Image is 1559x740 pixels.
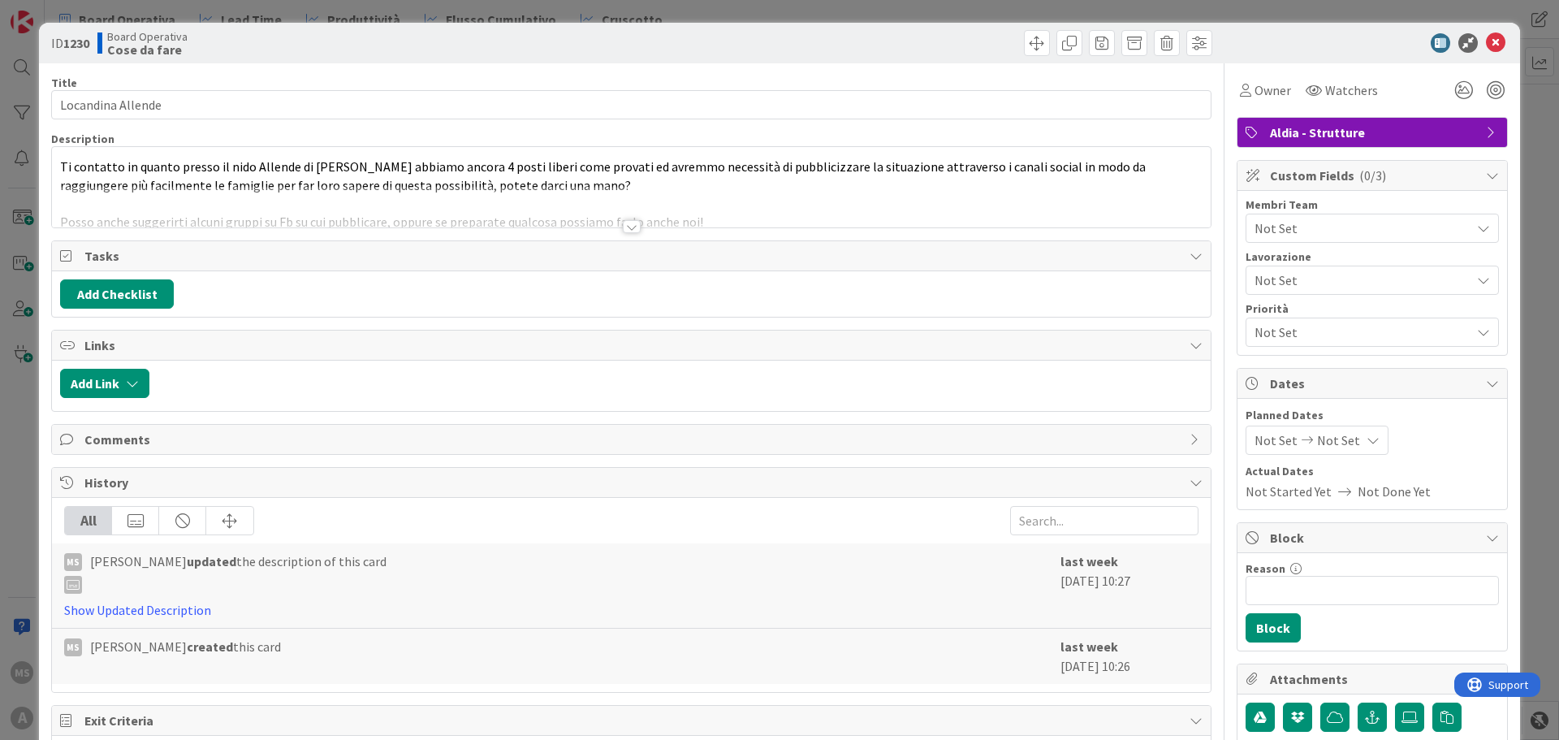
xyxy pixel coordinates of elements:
[65,507,112,534] div: All
[1060,637,1198,676] div: [DATE] 10:26
[34,2,74,22] span: Support
[107,30,188,43] span: Board Operativa
[1270,374,1478,393] span: Dates
[1246,482,1332,501] span: Not Started Yet
[1246,463,1499,480] span: Actual Dates
[1255,80,1291,100] span: Owner
[1246,407,1499,424] span: Planned Dates
[90,552,387,594] span: [PERSON_NAME] the description of this card
[51,132,114,146] span: Description
[1270,669,1478,689] span: Attachments
[60,158,1148,193] span: Ti contatto in quanto presso il nido Allende di [PERSON_NAME] abbiamo ancora 4 posti liberi come ...
[1317,431,1360,450] span: Not Set
[1246,613,1301,643] button: Block
[107,43,188,56] b: Cose da fare
[1060,638,1118,655] b: last week
[64,638,82,656] div: MS
[1060,553,1118,569] b: last week
[1270,166,1478,185] span: Custom Fields
[1246,303,1499,314] div: Priorità
[84,473,1181,492] span: History
[51,90,1211,119] input: type card name here...
[1060,552,1198,620] div: [DATE] 10:27
[90,637,281,656] span: [PERSON_NAME] this card
[1246,251,1499,262] div: Lavorazione
[60,279,174,309] button: Add Checklist
[63,35,89,51] b: 1230
[1358,482,1431,501] span: Not Done Yet
[1255,431,1298,450] span: Not Set
[84,711,1181,730] span: Exit Criteria
[1255,322,1470,342] span: Not Set
[84,430,1181,449] span: Comments
[64,602,211,618] a: Show Updated Description
[1255,269,1462,292] span: Not Set
[187,553,236,569] b: updated
[187,638,233,655] b: created
[64,553,82,571] div: MS
[60,369,149,398] button: Add Link
[51,76,77,90] label: Title
[1246,199,1499,210] div: Membri Team
[1270,528,1478,547] span: Block
[1270,123,1478,142] span: Aldia - Strutture
[1246,561,1285,576] label: Reason
[51,33,89,53] span: ID
[84,246,1181,266] span: Tasks
[1010,506,1198,535] input: Search...
[1325,80,1378,100] span: Watchers
[1359,167,1386,184] span: ( 0/3 )
[1255,219,1470,238] span: Not Set
[84,335,1181,355] span: Links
